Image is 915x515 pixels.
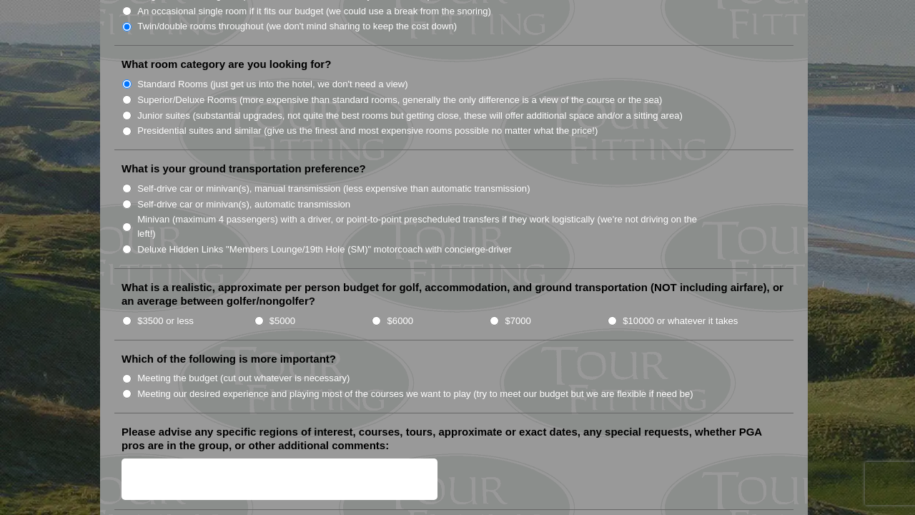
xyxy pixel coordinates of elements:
[122,280,786,308] label: What is a realistic, approximate per person budget for golf, accommodation, and ground transporta...
[137,387,693,401] label: Meeting our desired experience and playing most of the courses we want to play (try to meet our b...
[269,314,295,328] label: $5000
[137,212,712,240] label: Minivan (maximum 4 passengers) with a driver, or point-to-point prescheduled transfers if they wo...
[137,4,491,19] label: An occasional single room if it fits our budget (we could use a break from the snoring)
[137,182,530,196] label: Self-drive car or minivan(s), manual transmission (less expensive than automatic transmission)
[122,57,331,72] label: What room category are you looking for?
[623,314,738,328] label: $10000 or whatever it takes
[137,124,598,138] label: Presidential suites and similar (give us the finest and most expensive rooms possible no matter w...
[387,314,413,328] label: $6000
[137,19,457,34] label: Twin/double rooms throughout (we don't mind sharing to keep the cost down)
[122,162,366,176] label: What is your ground transportation preference?
[122,425,786,453] label: Please advise any specific regions of interest, courses, tours, approximate or exact dates, any s...
[137,197,350,212] label: Self-drive car or minivan(s), automatic transmission
[137,371,350,386] label: Meeting the budget (cut out whatever is necessary)
[122,352,336,366] label: Which of the following is more important?
[137,93,662,107] label: Superior/Deluxe Rooms (more expensive than standard rooms, generally the only difference is a vie...
[137,77,408,92] label: Standard Rooms (just get us into the hotel, we don't need a view)
[137,242,512,257] label: Deluxe Hidden Links "Members Lounge/19th Hole (SM)" motorcoach with concierge-driver
[505,314,530,328] label: $7000
[137,314,194,328] label: $3500 or less
[137,109,683,123] label: Junior suites (substantial upgrades, not quite the best rooms but getting close, these will offer...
